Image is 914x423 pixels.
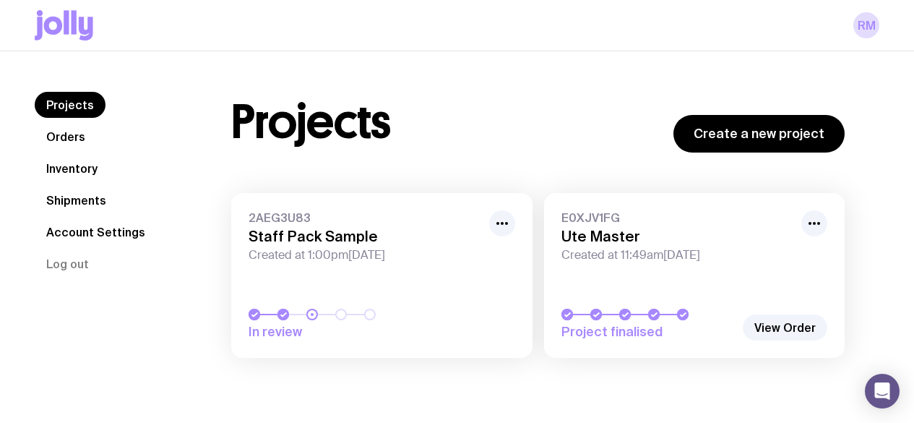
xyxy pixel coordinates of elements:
[35,251,100,277] button: Log out
[249,228,480,245] h3: Staff Pack Sample
[249,210,480,225] span: 2AEG3U83
[544,193,845,358] a: E0XJV1FGUte MasterCreated at 11:49am[DATE]Project finalised
[35,219,157,245] a: Account Settings
[35,92,105,118] a: Projects
[561,210,793,225] span: E0XJV1FG
[561,323,736,341] span: Project finalised
[673,115,845,153] a: Create a new project
[35,155,109,181] a: Inventory
[249,248,480,262] span: Created at 1:00pm[DATE]
[231,193,533,358] a: 2AEG3U83Staff Pack SampleCreated at 1:00pm[DATE]In review
[35,187,118,213] a: Shipments
[561,228,793,245] h3: Ute Master
[35,124,97,150] a: Orders
[743,315,827,341] a: View Order
[561,248,793,262] span: Created at 11:49am[DATE]
[231,99,391,145] h1: Projects
[865,374,900,409] div: Open Intercom Messenger
[853,12,879,38] a: RM
[249,323,423,341] span: In review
